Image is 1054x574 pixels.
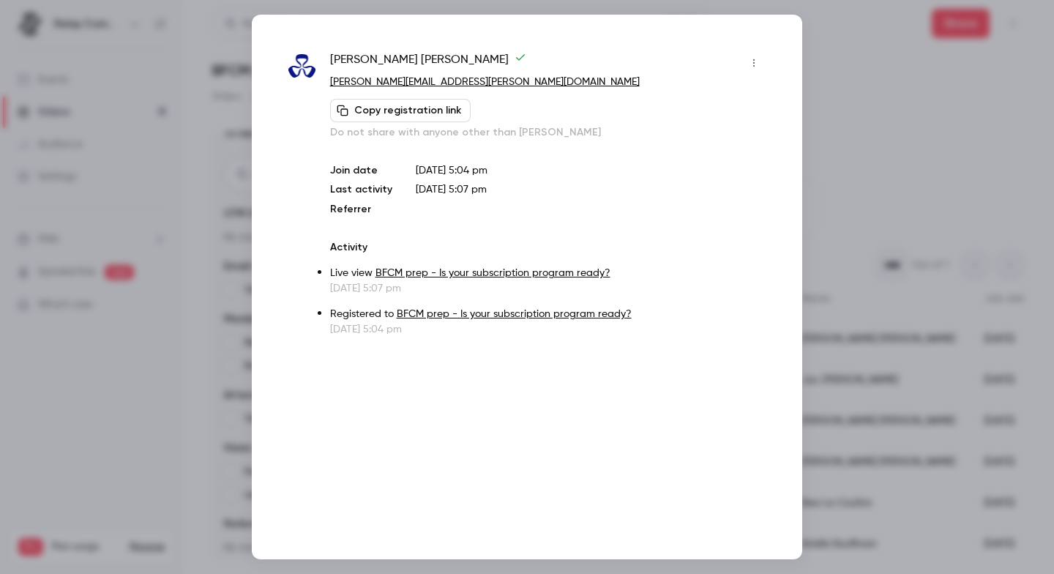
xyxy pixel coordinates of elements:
a: BFCM prep - Is your subscription program ready? [375,268,610,278]
span: [DATE] 5:07 pm [416,184,487,195]
span: [PERSON_NAME] [PERSON_NAME] [330,51,526,75]
button: Copy registration link [330,99,471,122]
a: BFCM prep - Is your subscription program ready? [397,309,632,319]
p: [DATE] 5:04 pm [330,322,766,337]
p: Live view [330,266,766,281]
a: [PERSON_NAME][EMAIL_ADDRESS][PERSON_NAME][DOMAIN_NAME] [330,77,640,87]
img: blueshiftnutrition.com [288,54,315,78]
p: Last activity [330,182,392,198]
p: Do not share with anyone other than [PERSON_NAME] [330,125,766,140]
p: [DATE] 5:07 pm [330,281,766,296]
p: Registered to [330,307,766,322]
p: Referrer [330,202,392,217]
p: [DATE] 5:04 pm [416,163,766,178]
p: Activity [330,240,766,255]
p: Join date [330,163,392,178]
